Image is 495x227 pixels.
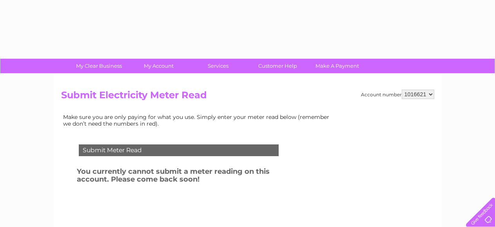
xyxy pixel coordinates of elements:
[77,166,299,187] h3: You currently cannot submit a meter reading on this account. Please come back soon!
[361,90,434,99] div: Account number
[79,144,279,156] div: Submit Meter Read
[186,59,250,73] a: Services
[67,59,131,73] a: My Clear Business
[61,112,335,128] td: Make sure you are only paying for what you use. Simply enter your meter read below (remember we d...
[126,59,191,73] a: My Account
[305,59,370,73] a: Make A Payment
[245,59,310,73] a: Customer Help
[61,90,434,104] h2: Submit Electricity Meter Read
